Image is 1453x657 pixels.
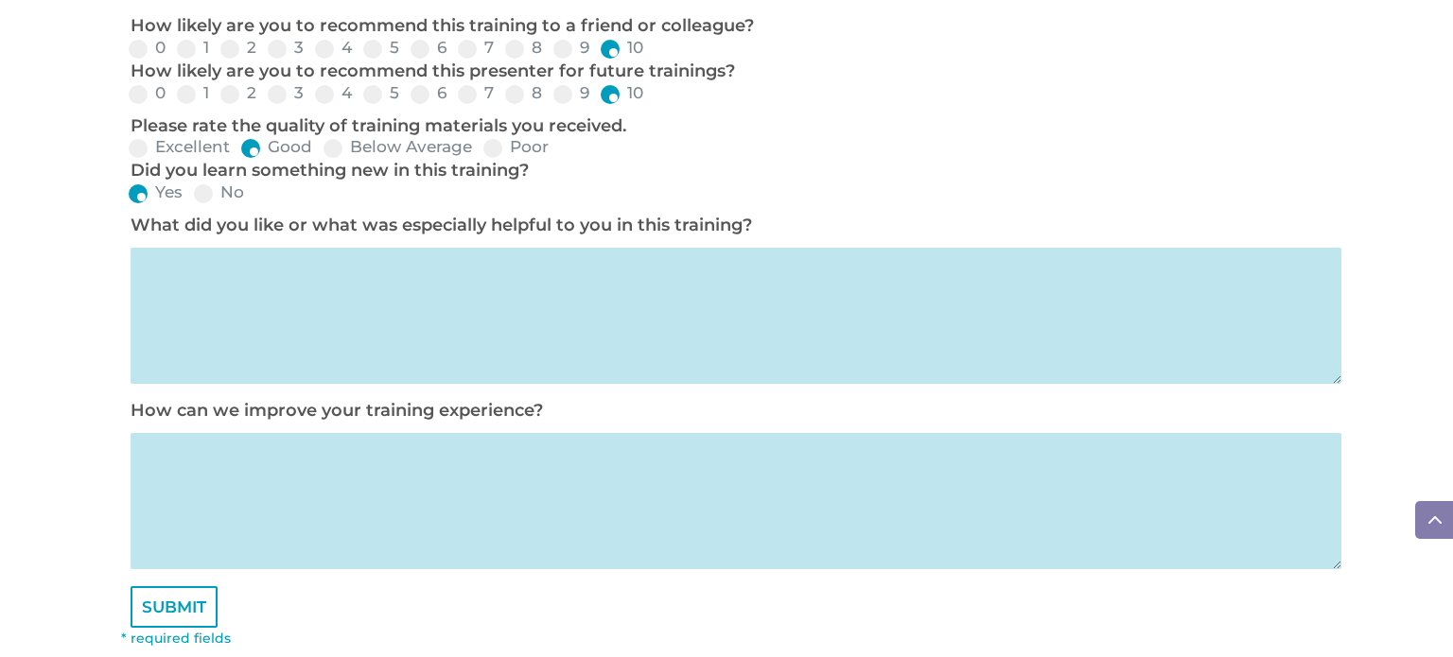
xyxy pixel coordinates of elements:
[131,115,1332,138] p: Please rate the quality of training materials you received.
[411,85,446,101] label: 6
[601,40,643,56] label: 10
[553,85,589,101] label: 9
[315,85,352,101] label: 4
[131,160,1332,182] p: Did you learn something new in this training?
[601,85,643,101] label: 10
[121,630,231,647] font: * required fields
[131,15,1332,38] p: How likely are you to recommend this training to a friend or colleague?
[241,139,312,155] label: Good
[131,400,543,421] label: How can we improve your training experience?
[268,40,304,56] label: 3
[411,40,446,56] label: 6
[131,586,218,628] input: SUBMIT
[553,40,589,56] label: 9
[363,85,399,101] label: 5
[129,139,230,155] label: Excellent
[324,139,472,155] label: Below Average
[315,40,352,56] label: 4
[268,85,304,101] label: 3
[177,40,209,56] label: 1
[220,85,256,101] label: 2
[458,85,494,101] label: 7
[177,85,209,101] label: 1
[129,40,166,56] label: 0
[131,215,752,235] label: What did you like or what was especially helpful to you in this training?
[483,139,549,155] label: Poor
[363,40,399,56] label: 5
[458,40,494,56] label: 7
[129,85,166,101] label: 0
[505,40,542,56] label: 8
[220,40,256,56] label: 2
[131,61,1332,83] p: How likely are you to recommend this presenter for future trainings?
[194,184,244,200] label: No
[505,85,542,101] label: 8
[129,184,183,200] label: Yes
